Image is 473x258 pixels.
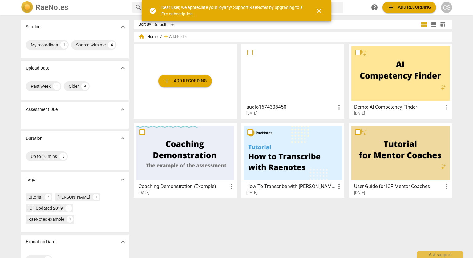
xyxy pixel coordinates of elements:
[139,190,149,196] span: [DATE]
[36,3,68,12] h2: RaeNotes
[119,64,127,72] span: expand_more
[312,3,326,18] button: Close
[438,20,447,29] button: Table view
[443,183,451,190] span: more_vert
[354,190,365,196] span: [DATE]
[118,105,127,114] button: Show more
[26,239,55,245] p: Expiration Date
[119,106,127,113] span: expand_more
[246,190,257,196] span: [DATE]
[354,111,365,116] span: [DATE]
[369,2,380,13] a: Help
[118,134,127,143] button: Show more
[420,21,428,28] span: view_module
[26,135,42,142] p: Duration
[21,1,127,14] a: LogoRaeNotes
[354,103,443,111] h3: Demo: AI Competency Finder
[53,83,60,90] div: 1
[246,183,335,190] h3: How To Transcribe with RaeNotes
[67,216,73,223] div: 1
[354,183,443,190] h3: User Guide for ICF Mentor Coaches
[163,77,207,85] span: Add recording
[335,183,343,190] span: more_vert
[139,22,151,27] div: Sort By
[244,126,342,195] a: How To Transcribe with [PERSON_NAME][DATE]
[119,238,127,245] span: expand_more
[76,42,106,48] div: Shared with me
[118,22,127,31] button: Show more
[45,194,51,200] div: 2
[139,34,145,40] span: home
[161,4,304,17] div: Dear user, we appreciate your loyalty! Support RaeNotes by upgrading to a
[443,103,451,111] span: more_vert
[153,20,176,30] div: Default
[158,75,212,87] button: Upload
[28,194,42,200] div: tutorial
[440,22,446,27] span: table_chart
[118,175,127,184] button: Show more
[60,41,68,49] div: 1
[81,83,89,90] div: 4
[430,21,437,28] span: view_list
[118,237,127,246] button: Show more
[119,23,127,30] span: expand_more
[163,34,169,40] span: add
[335,103,343,111] span: more_vert
[135,4,142,11] span: search
[59,153,67,160] div: 5
[28,216,64,222] div: RaeNotes example
[65,205,72,212] div: 1
[244,46,342,116] a: audio1674308450[DATE]
[387,4,395,11] span: add
[429,20,438,29] button: List view
[139,34,158,40] span: Home
[315,7,323,14] span: close
[108,41,115,49] div: 4
[246,103,335,111] h3: audio1674308450
[387,4,431,11] span: Add recording
[228,183,235,190] span: more_vert
[161,11,193,16] a: Pro subscription
[69,83,79,89] div: Older
[26,65,49,71] p: Upload Date
[136,126,234,195] a: Coaching Demonstration (Example)[DATE]
[351,126,450,195] a: User Guide for ICF Mentor Coaches[DATE]
[119,135,127,142] span: expand_more
[441,2,452,13] button: CS
[163,77,171,85] span: add
[419,20,429,29] button: Tile view
[139,183,228,190] h3: Coaching Demonstration (Example)
[26,176,35,183] p: Tags
[160,34,162,39] span: /
[31,83,51,89] div: Past week
[382,2,436,13] button: Upload
[149,7,156,14] span: check_circle
[246,111,257,116] span: [DATE]
[417,251,463,258] div: Ask support
[119,176,127,183] span: expand_more
[31,153,57,159] div: Up to 10 mins
[26,106,58,113] p: Assessment Due
[31,42,58,48] div: My recordings
[118,63,127,73] button: Show more
[351,46,450,116] a: Demo: AI Competency Finder[DATE]
[371,4,378,11] span: help
[57,194,90,200] div: [PERSON_NAME]
[21,1,33,14] img: Logo
[28,205,63,211] div: ICF Updated 2019
[93,194,99,200] div: 1
[26,24,41,30] p: Sharing
[169,34,187,39] span: Add folder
